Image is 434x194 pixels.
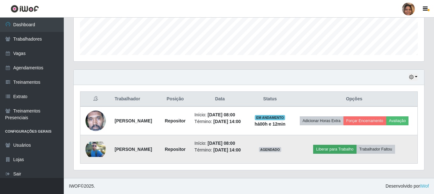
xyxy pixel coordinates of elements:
li: Início: [195,112,246,118]
span: Desenvolvido por [386,183,429,190]
th: Data [191,92,249,107]
span: IWOF [69,183,81,189]
img: 1742358454044.jpeg [85,142,106,157]
strong: [PERSON_NAME] [114,118,152,123]
a: iWof [420,183,429,189]
button: Forçar Encerramento [343,116,386,125]
th: Trabalhador [111,92,159,107]
th: Opções [291,92,417,107]
li: Término: [195,147,246,153]
button: Trabalhador Faltou [357,145,395,154]
span: AGENDADO [259,147,281,152]
button: Liberar para Trabalho [313,145,356,154]
th: Status [249,92,291,107]
button: Adicionar Horas Extra [300,116,343,125]
time: [DATE] 14:00 [213,119,241,124]
img: 1672757471679.jpeg [85,100,106,142]
strong: Repositor [165,147,186,152]
img: CoreUI Logo [11,5,39,13]
th: Posição [160,92,191,107]
strong: Repositor [165,118,186,123]
li: Início: [195,140,246,147]
strong: há 00 h e 12 min [254,121,285,127]
time: [DATE] 08:00 [208,112,235,117]
button: Avaliação [386,116,409,125]
time: [DATE] 08:00 [208,141,235,146]
span: EM ANDAMENTO [255,115,285,120]
li: Término: [195,118,246,125]
span: © 2025 . [69,183,95,190]
time: [DATE] 14:00 [213,147,241,152]
strong: [PERSON_NAME] [114,147,152,152]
